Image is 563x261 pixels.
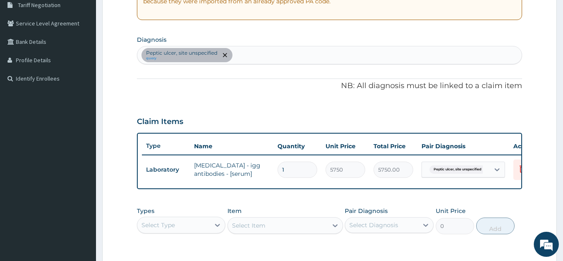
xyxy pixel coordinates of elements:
[18,1,61,9] span: Tariff Negotiation
[48,78,115,162] span: We're online!
[321,138,369,155] th: Unit Price
[221,51,229,59] span: remove selection option
[146,56,217,61] small: query
[15,42,34,63] img: d_794563401_company_1708531726252_794563401
[142,162,190,177] td: Laboratory
[476,218,515,234] button: Add
[137,4,157,24] div: Minimize live chat window
[142,138,190,154] th: Type
[345,207,388,215] label: Pair Diagnosis
[417,138,509,155] th: Pair Diagnosis
[349,221,398,229] div: Select Diagnosis
[369,138,417,155] th: Total Price
[4,173,159,202] textarea: Type your message and hit 'Enter'
[43,47,140,58] div: Chat with us now
[227,207,242,215] label: Item
[190,138,273,155] th: Name
[190,157,273,182] td: [MEDICAL_DATA] - igg antibodies - [serum]
[273,138,321,155] th: Quantity
[137,35,167,44] label: Diagnosis
[429,165,486,174] span: Peptic ulcer, site unspecified
[436,207,466,215] label: Unit Price
[137,117,183,127] h3: Claim Items
[137,81,523,91] p: NB: All diagnosis must be linked to a claim item
[141,221,175,229] div: Select Type
[146,50,217,56] p: Peptic ulcer, site unspecified
[137,208,154,215] label: Types
[509,138,551,155] th: Actions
